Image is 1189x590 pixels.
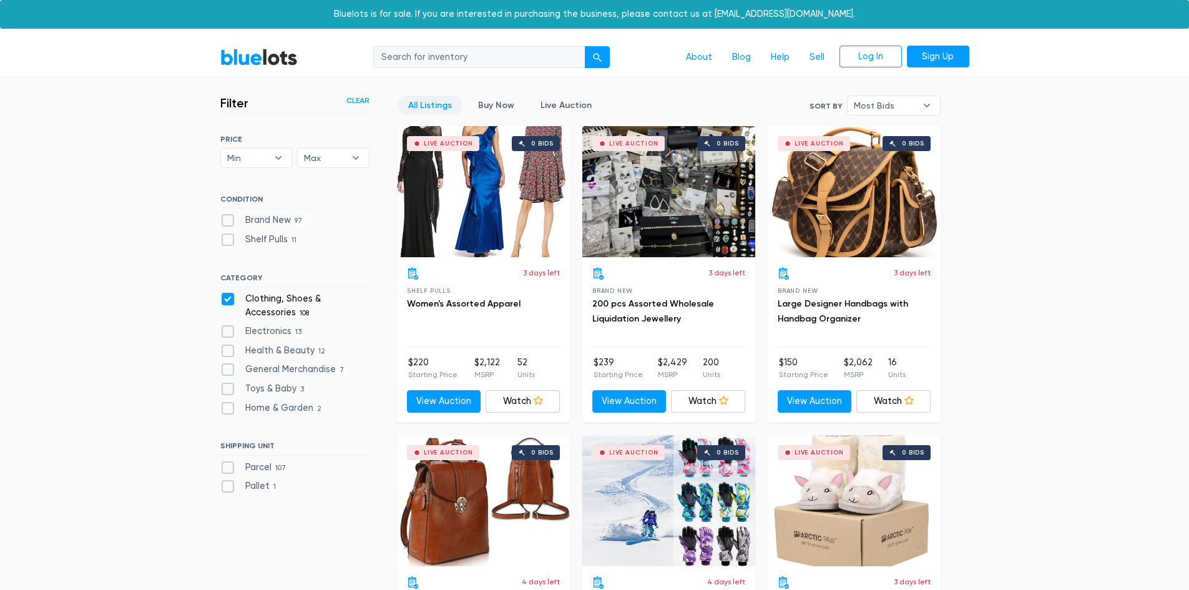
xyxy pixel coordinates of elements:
[220,401,326,415] label: Home & Garden
[800,46,834,69] a: Sell
[609,450,658,456] div: Live Auction
[265,149,291,167] b: ▾
[398,96,462,115] a: All Listings
[522,576,560,588] p: 4 days left
[761,46,800,69] a: Help
[768,435,941,566] a: Live Auction 0 bids
[220,344,330,358] label: Health & Beauty
[291,328,306,338] span: 13
[291,217,306,227] span: 97
[296,308,313,318] span: 108
[373,46,585,69] input: Search for inventory
[220,292,369,319] label: Clothing, Shoes & Accessories
[894,576,931,588] p: 3 days left
[582,126,755,257] a: Live Auction 0 bids
[717,450,739,456] div: 0 bids
[220,214,306,227] label: Brand New
[270,483,280,493] span: 1
[854,96,916,115] span: Most Bids
[220,441,369,455] h6: SHIPPING UNIT
[717,140,739,147] div: 0 bids
[272,463,290,473] span: 107
[609,140,658,147] div: Live Auction
[220,233,301,247] label: Shelf Pulls
[220,363,348,376] label: General Merchandise
[407,390,481,413] a: View Auction
[778,287,818,294] span: Brand New
[914,96,940,115] b: ▾
[304,149,345,167] span: Max
[671,390,745,413] a: Watch
[582,435,755,566] a: Live Auction 0 bids
[844,356,873,381] li: $2,062
[220,135,369,144] h6: PRICE
[220,382,308,396] label: Toys & Baby
[676,46,722,69] a: About
[530,96,602,115] a: Live Auction
[779,369,828,380] p: Starting Price
[397,126,570,257] a: Live Auction 0 bids
[474,369,500,380] p: MSRP
[408,356,457,381] li: $220
[343,149,369,167] b: ▾
[227,149,268,167] span: Min
[517,369,535,380] p: Units
[795,140,844,147] div: Live Auction
[220,325,306,338] label: Electronics
[768,126,941,257] a: Live Auction 0 bids
[407,298,521,309] a: Women's Assorted Apparel
[220,479,280,493] label: Pallet
[467,96,525,115] a: Buy Now
[594,356,643,381] li: $239
[220,273,369,287] h6: CATEGORY
[902,450,924,456] div: 0 bids
[894,267,931,278] p: 3 days left
[907,46,969,68] a: Sign Up
[844,369,873,380] p: MSRP
[658,356,687,381] li: $2,429
[778,390,852,413] a: View Auction
[703,356,720,381] li: 200
[810,101,842,112] label: Sort By
[703,369,720,380] p: Units
[708,267,745,278] p: 3 days left
[707,576,745,588] p: 4 days left
[346,95,369,106] a: Clear
[888,369,906,380] p: Units
[658,369,687,380] p: MSRP
[778,298,908,324] a: Large Designer Handbags with Handbag Organizer
[315,347,330,356] span: 12
[424,140,473,147] div: Live Auction
[531,140,554,147] div: 0 bids
[336,366,348,376] span: 7
[902,140,924,147] div: 0 bids
[424,450,473,456] div: Live Auction
[856,390,931,413] a: Watch
[523,267,560,278] p: 3 days left
[592,390,667,413] a: View Auction
[474,356,500,381] li: $2,122
[220,96,248,111] h3: Filter
[592,287,633,294] span: Brand New
[531,450,554,456] div: 0 bids
[220,195,369,209] h6: CONDITION
[486,390,560,413] a: Watch
[888,356,906,381] li: 16
[795,450,844,456] div: Live Auction
[397,435,570,566] a: Live Auction 0 bids
[722,46,761,69] a: Blog
[592,298,714,324] a: 200 pcs Assorted Wholesale Liquidation Jewellery
[594,369,643,380] p: Starting Price
[779,356,828,381] li: $150
[517,356,535,381] li: 52
[313,404,326,414] span: 2
[296,385,308,395] span: 3
[408,369,457,380] p: Starting Price
[220,461,290,474] label: Parcel
[220,48,298,66] a: BlueLots
[839,46,902,68] a: Log In
[288,235,301,245] span: 11
[407,287,451,294] span: Shelf Pulls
